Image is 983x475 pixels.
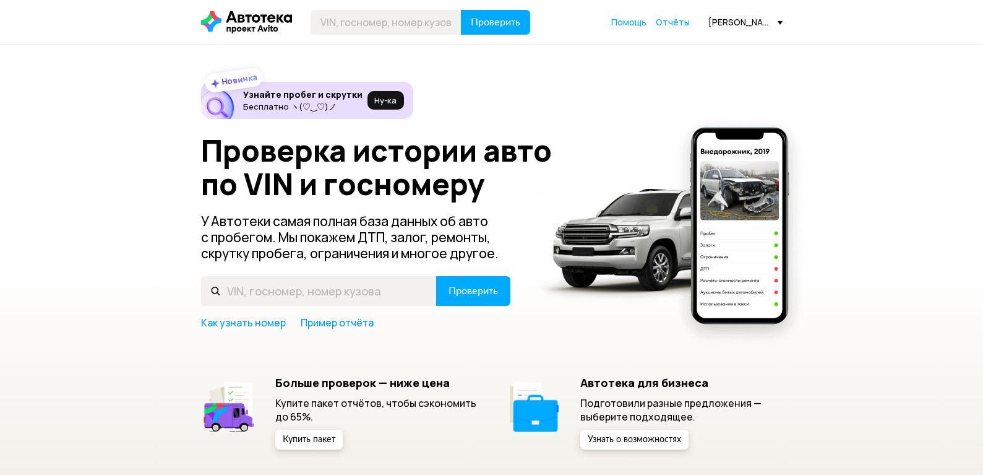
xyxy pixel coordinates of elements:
a: Отчёты [656,16,690,28]
strong: Новинка [220,71,258,87]
a: Пример отчёта [301,316,374,329]
h6: Узнайте пробег и скрутки [243,89,363,100]
p: Купите пакет отчётов, чтобы сэкономить до 65%. [275,396,478,424]
p: У Автотеки самая полная база данных об авто с пробегом. Мы покажем ДТП, залог, ремонты, скрутку п... [201,213,512,261]
button: Узнать о возможностях [580,430,689,450]
span: Купить пакет [283,435,335,444]
a: Помощь [611,16,646,28]
span: Проверить [449,286,498,296]
h5: Больше проверок — ниже цена [275,376,478,390]
h5: Автотека для бизнеса [580,376,783,390]
span: Ну‑ка [374,95,397,105]
div: [PERSON_NAME][EMAIL_ADDRESS][DOMAIN_NAME] [708,16,783,28]
p: Подготовили разные предложения — выберите подходящее. [580,396,783,424]
button: Купить пакет [275,430,343,450]
a: Как узнать номер [201,316,286,329]
p: Бесплатно ヽ(♡‿♡)ノ [243,102,363,111]
h1: Проверка истории авто по VIN и госномеру [201,134,570,201]
button: Проверить [436,276,510,306]
input: VIN, госномер, номер кузова [201,276,437,306]
span: Проверить [471,17,520,27]
input: VIN, госномер, номер кузова [311,10,461,35]
span: Узнать о возможностях [588,435,681,444]
button: Проверить [461,10,530,35]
